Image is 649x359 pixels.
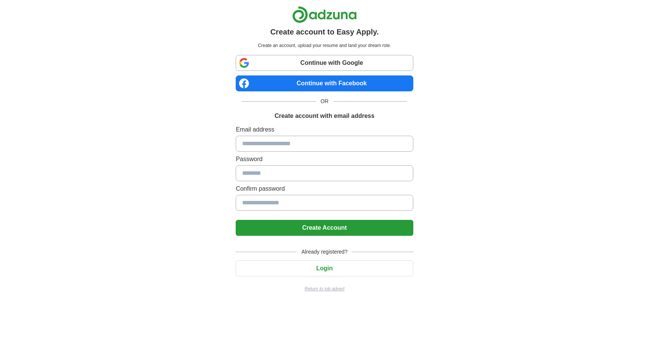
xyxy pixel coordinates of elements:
[236,265,413,271] a: Login
[236,155,413,164] label: Password
[297,248,352,256] span: Already registered?
[236,260,413,276] button: Login
[274,111,374,121] h1: Create account with email address
[237,42,411,49] p: Create an account, upload your resume and land your dream role.
[236,184,413,193] label: Confirm password
[270,26,379,38] h1: Create account to Easy Apply.
[236,75,413,91] a: Continue with Facebook
[316,97,333,105] span: OR
[292,6,357,23] img: Adzuna logo
[236,55,413,71] a: Continue with Google
[236,285,413,292] a: Return to job advert
[236,125,413,134] label: Email address
[236,220,413,236] button: Create Account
